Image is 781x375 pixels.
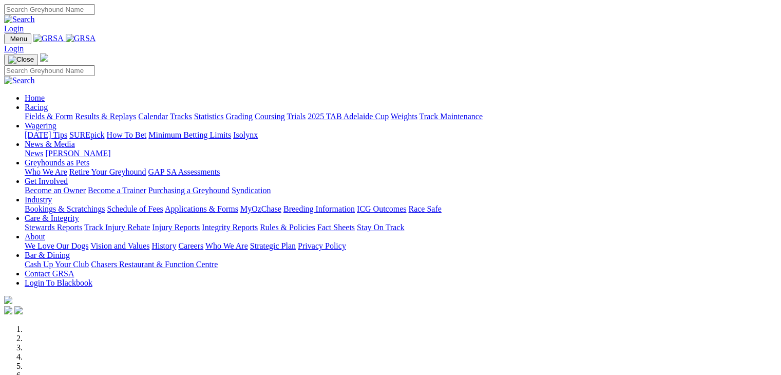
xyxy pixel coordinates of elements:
[317,223,355,232] a: Fact Sheets
[25,140,75,148] a: News & Media
[148,130,231,139] a: Minimum Betting Limits
[25,112,73,121] a: Fields & Form
[25,223,777,232] div: Care & Integrity
[4,44,24,53] a: Login
[165,204,238,213] a: Applications & Forms
[408,204,441,213] a: Race Safe
[4,15,35,24] img: Search
[8,55,34,64] img: Close
[4,65,95,76] input: Search
[138,112,168,121] a: Calendar
[287,112,306,121] a: Trials
[25,177,68,185] a: Get Involved
[25,269,74,278] a: Contact GRSA
[233,130,258,139] a: Isolynx
[25,186,86,195] a: Become an Owner
[4,306,12,314] img: facebook.svg
[25,241,88,250] a: We Love Our Dogs
[45,149,110,158] a: [PERSON_NAME]
[25,167,777,177] div: Greyhounds as Pets
[25,223,82,232] a: Stewards Reports
[260,223,315,232] a: Rules & Policies
[357,204,406,213] a: ICG Outcomes
[170,112,192,121] a: Tracks
[250,241,296,250] a: Strategic Plan
[25,260,777,269] div: Bar & Dining
[205,241,248,250] a: Who We Are
[40,53,48,62] img: logo-grsa-white.png
[25,195,52,204] a: Industry
[69,167,146,176] a: Retire Your Greyhound
[25,167,67,176] a: Who We Are
[148,186,230,195] a: Purchasing a Greyhound
[25,186,777,195] div: Get Involved
[25,214,79,222] a: Care & Integrity
[152,223,200,232] a: Injury Reports
[25,204,105,213] a: Bookings & Scratchings
[151,241,176,250] a: History
[226,112,253,121] a: Grading
[4,296,12,304] img: logo-grsa-white.png
[25,251,70,259] a: Bar & Dining
[25,130,777,140] div: Wagering
[14,306,23,314] img: twitter.svg
[25,149,43,158] a: News
[66,34,96,43] img: GRSA
[10,35,27,43] span: Menu
[4,4,95,15] input: Search
[4,24,24,33] a: Login
[4,33,31,44] button: Toggle navigation
[232,186,271,195] a: Syndication
[202,223,258,232] a: Integrity Reports
[298,241,346,250] a: Privacy Policy
[25,241,777,251] div: About
[88,186,146,195] a: Become a Trainer
[25,103,48,111] a: Racing
[420,112,483,121] a: Track Maintenance
[25,278,92,287] a: Login To Blackbook
[25,158,89,167] a: Greyhounds as Pets
[25,93,45,102] a: Home
[25,149,777,158] div: News & Media
[240,204,281,213] a: MyOzChase
[283,204,355,213] a: Breeding Information
[178,241,203,250] a: Careers
[25,121,56,130] a: Wagering
[91,260,218,269] a: Chasers Restaurant & Function Centre
[69,130,104,139] a: SUREpick
[4,76,35,85] img: Search
[255,112,285,121] a: Coursing
[25,260,89,269] a: Cash Up Your Club
[107,130,147,139] a: How To Bet
[75,112,136,121] a: Results & Replays
[107,204,163,213] a: Schedule of Fees
[25,204,777,214] div: Industry
[308,112,389,121] a: 2025 TAB Adelaide Cup
[25,112,777,121] div: Racing
[4,54,38,65] button: Toggle navigation
[84,223,150,232] a: Track Injury Rebate
[33,34,64,43] img: GRSA
[357,223,404,232] a: Stay On Track
[25,130,67,139] a: [DATE] Tips
[391,112,417,121] a: Weights
[90,241,149,250] a: Vision and Values
[148,167,220,176] a: GAP SA Assessments
[194,112,224,121] a: Statistics
[25,232,45,241] a: About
